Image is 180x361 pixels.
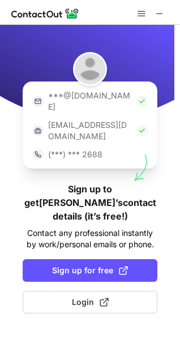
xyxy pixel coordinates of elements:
[32,149,44,160] img: https://contactout.com/extension/app/static/media/login-phone-icon.bacfcb865e29de816d437549d7f4cb...
[72,296,109,308] span: Login
[23,259,157,282] button: Sign up for free
[136,96,148,107] img: Check Icon
[11,7,79,20] img: ContactOut v5.3.10
[73,52,107,86] img: Bill Gates
[48,90,132,113] p: ***@[DOMAIN_NAME]
[23,182,157,223] h1: Sign up to get [PERSON_NAME]’s contact details (it’s free!)
[48,119,132,142] p: [EMAIL_ADDRESS][DOMAIN_NAME]
[32,96,44,107] img: https://contactout.com/extension/app/static/media/login-email-icon.f64bce713bb5cd1896fef81aa7b14a...
[32,125,44,136] img: https://contactout.com/extension/app/static/media/login-work-icon.638a5007170bc45168077fde17b29a1...
[136,125,148,136] img: Check Icon
[23,291,157,313] button: Login
[23,227,157,250] p: Contact any professional instantly by work/personal emails or phone.
[52,265,128,276] span: Sign up for free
